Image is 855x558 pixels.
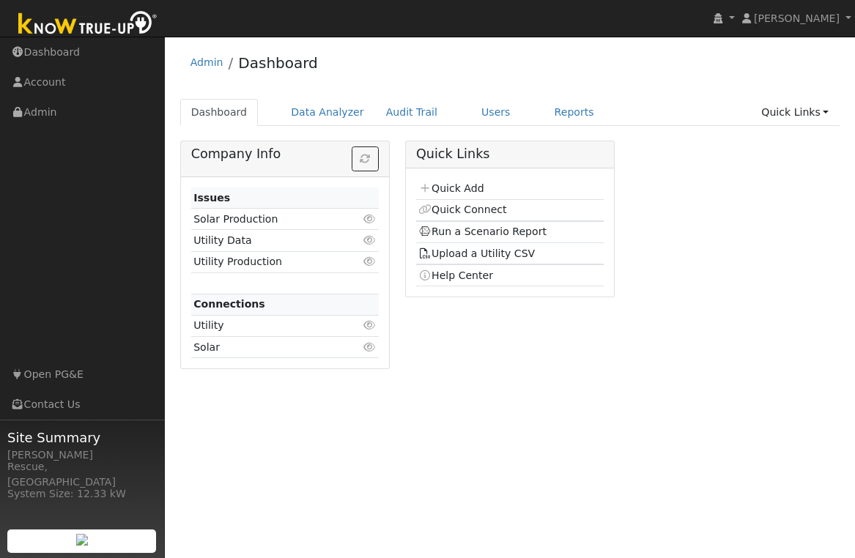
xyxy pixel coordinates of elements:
[7,447,157,463] div: [PERSON_NAME]
[190,56,223,68] a: Admin
[7,486,157,502] div: System Size: 12.33 kW
[280,99,375,126] a: Data Analyzer
[544,99,605,126] a: Reports
[180,99,259,126] a: Dashboard
[754,12,840,24] span: [PERSON_NAME]
[363,256,377,267] i: Click to view
[191,209,349,230] td: Solar Production
[418,248,535,259] a: Upload a Utility CSV
[7,459,157,490] div: Rescue, [GEOGRAPHIC_DATA]
[191,230,349,251] td: Utility Data
[76,534,88,546] img: retrieve
[750,99,840,126] a: Quick Links
[416,146,604,162] h5: Quick Links
[418,226,547,237] a: Run a Scenario Report
[363,235,377,245] i: Click to view
[191,251,349,272] td: Utility Production
[363,214,377,224] i: Click to view
[191,337,349,358] td: Solar
[418,269,493,281] a: Help Center
[375,99,448,126] a: Audit Trail
[7,428,157,447] span: Site Summary
[363,342,377,352] i: Click to view
[193,192,230,204] strong: Issues
[363,320,377,330] i: Click to view
[238,54,318,72] a: Dashboard
[193,298,265,310] strong: Connections
[191,146,379,162] h5: Company Info
[11,8,165,41] img: Know True-Up
[418,204,506,215] a: Quick Connect
[418,182,484,194] a: Quick Add
[191,315,349,336] td: Utility
[470,99,522,126] a: Users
